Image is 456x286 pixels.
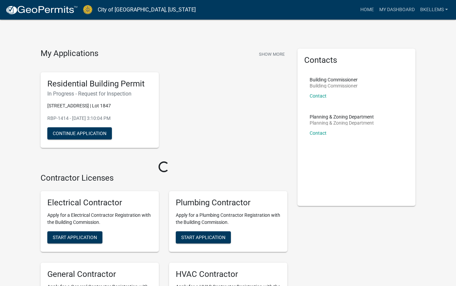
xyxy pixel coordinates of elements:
[41,49,98,59] h4: My Applications
[47,90,152,97] h6: In Progress - Request for Inspection
[47,79,152,89] h5: Residential Building Permit
[310,130,327,136] a: Contact
[176,198,281,208] h5: Plumbing Contractor
[41,173,287,183] h4: Contractor Licenses
[358,3,377,16] a: Home
[53,235,97,240] span: Start Application
[310,83,358,88] p: Building Commissioner
[310,121,374,125] p: Planning & Zoning Department
[47,115,152,122] p: RBP-1414 - [DATE] 3:10:04 PM
[417,3,451,16] a: bkellems
[47,102,152,109] p: [STREET_ADDRESS] | Lot 1847
[98,4,196,16] a: City of [GEOGRAPHIC_DATA], [US_STATE]
[47,212,152,226] p: Apply for a Electrical Contractor Registration with the Building Commission.
[47,198,152,208] h5: Electrical Contractor
[256,49,287,60] button: Show More
[181,235,225,240] span: Start Application
[176,231,231,243] button: Start Application
[47,127,112,139] button: Continue Application
[47,231,102,243] button: Start Application
[83,5,92,14] img: City of Jeffersonville, Indiana
[176,269,281,279] h5: HVAC Contractor
[310,93,327,99] a: Contact
[176,212,281,226] p: Apply for a Plumbing Contractor Registration with the Building Commission.
[310,114,374,119] p: Planning & Zoning Department
[310,77,358,82] p: Building Commissioner
[47,269,152,279] h5: General Contractor
[377,3,417,16] a: My Dashboard
[304,55,409,65] h5: Contacts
